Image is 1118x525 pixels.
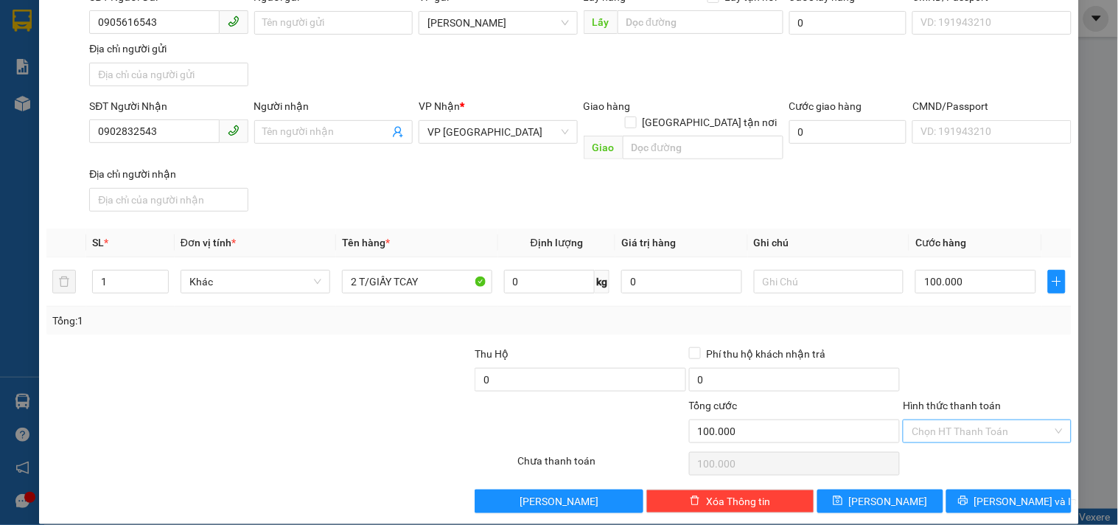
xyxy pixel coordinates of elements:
span: kg [595,270,609,293]
span: printer [958,496,968,507]
span: [GEOGRAPHIC_DATA] tận nơi [637,114,783,131]
div: Địa chỉ người gửi [89,41,248,57]
div: CMND/Passport [912,98,1071,114]
span: Giá trị hàng [621,237,676,248]
span: Khác [189,271,321,293]
button: plus [1048,270,1066,293]
button: [PERSON_NAME] [475,490,643,513]
span: [PERSON_NAME] và In [974,493,1077,510]
strong: Sài Gòn: [10,49,54,63]
label: Hình thức thanh toán [903,400,1001,411]
span: Cước hàng [915,237,966,248]
input: 0 [621,270,742,293]
button: deleteXóa Thông tin [646,490,814,513]
strong: 0901 900 568 [139,41,257,69]
span: Xóa Thông tin [706,493,770,510]
span: Lấy [584,10,618,34]
input: Dọc đường [623,136,783,159]
input: Ghi Chú [754,270,904,293]
span: phone [228,125,240,136]
span: Định lượng [531,237,583,248]
span: user-add [392,126,404,138]
div: SĐT Người Nhận [89,98,248,114]
button: delete [52,270,76,293]
strong: 0931 600 979 [54,49,126,63]
span: Tên hàng [342,237,390,248]
span: Phan Đình Phùng [427,12,568,34]
div: Tổng: 1 [52,313,433,329]
span: Đơn vị tính [181,237,236,248]
div: Người nhận [254,98,413,114]
span: plus [1049,276,1065,288]
span: phone [228,15,240,27]
div: Địa chỉ người nhận [89,166,248,182]
span: [PERSON_NAME] [520,493,598,510]
button: printer[PERSON_NAME] và In [946,490,1072,513]
button: save[PERSON_NAME] [817,490,943,513]
span: Giao [584,136,623,159]
span: VP Sài Gòn [427,121,568,143]
span: VP GỬI: [10,97,74,117]
input: Cước giao hàng [789,120,907,144]
span: ĐỨC ĐẠT GIA LAI [63,14,206,35]
th: Ghi chú [748,229,909,257]
span: Thu Hộ [475,348,509,360]
strong: 0901 933 179 [139,72,211,86]
span: SL [92,237,104,248]
span: [PERSON_NAME] [849,493,928,510]
input: Địa chỉ của người gửi [89,63,248,86]
div: Chưa thanh toán [516,453,687,479]
span: VP Nhận [419,100,460,112]
input: Cước lấy hàng [789,11,907,35]
span: [PERSON_NAME] [78,97,215,117]
input: VD: Bàn, Ghế [342,270,492,293]
strong: 0901 936 968 [10,65,82,79]
span: save [833,496,843,507]
label: Cước giao hàng [789,100,862,112]
span: delete [690,496,700,507]
span: Tổng cước [689,400,738,411]
span: Phí thu hộ khách nhận trả [701,346,832,362]
strong: [PERSON_NAME]: [139,41,231,55]
span: Giao hàng [584,100,631,112]
input: Dọc đường [618,10,783,34]
input: Địa chỉ của người nhận [89,188,248,212]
